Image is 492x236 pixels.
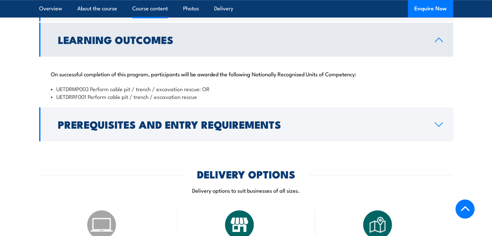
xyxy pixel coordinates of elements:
[58,120,424,129] h2: Prerequisites and Entry Requirements
[51,70,442,77] p: On successful completion of this program, participants will be awarded the following Nationally R...
[39,187,453,194] p: Delivery options to suit businesses of all sizes.
[51,93,442,100] li: UETDRRF001 Perform cable pit / trench / excavation rescue
[51,85,442,92] li: UETDRMP003 Perform cable pit / trench / excavation rescue: OR
[39,23,453,57] a: Learning Outcomes
[197,169,295,178] h2: DELIVERY OPTIONS
[58,35,424,44] h2: Learning Outcomes
[39,107,453,141] a: Prerequisites and Entry Requirements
